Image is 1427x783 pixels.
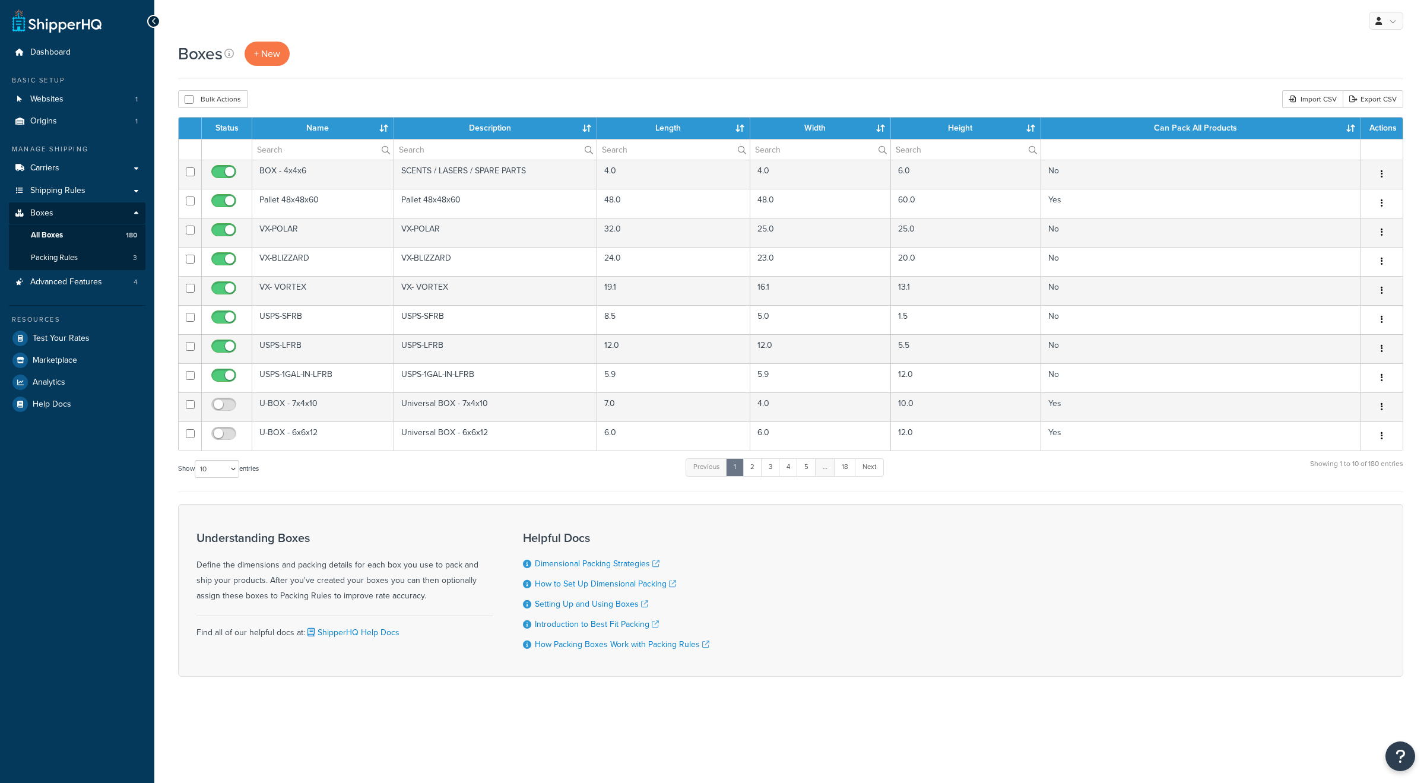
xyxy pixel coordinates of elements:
td: Universal BOX - 7x4x10 [394,392,597,421]
td: VX-BLIZZARD [252,247,394,276]
span: Analytics [33,378,65,388]
a: Shipping Rules [9,180,145,202]
div: Find all of our helpful docs at: [196,616,493,641]
li: All Boxes [9,224,145,246]
td: USPS-LFRB [252,334,394,363]
a: 2 [743,458,762,476]
a: Carriers [9,157,145,179]
a: ShipperHQ Home [12,9,102,33]
li: Websites [9,88,145,110]
td: 4.0 [750,392,891,421]
td: Pallet 48x48x60 [252,189,394,218]
a: 5 [797,458,816,476]
span: 3 [133,253,137,263]
a: Origins 1 [9,110,145,132]
li: Analytics [9,372,145,393]
a: 18 [834,458,856,476]
td: No [1041,276,1361,305]
li: Origins [9,110,145,132]
td: 6.0 [750,421,891,451]
td: USPS-SFRB [252,305,394,334]
td: 23.0 [750,247,891,276]
td: 12.0 [891,363,1041,392]
td: 5.9 [750,363,891,392]
span: Shipping Rules [30,186,85,196]
td: USPS-LFRB [394,334,597,363]
td: No [1041,218,1361,247]
span: Dashboard [30,47,71,58]
label: Show entries [178,460,259,478]
td: VX- VORTEX [394,276,597,305]
a: … [815,458,835,476]
th: Status [202,118,252,139]
a: 4 [779,458,798,476]
td: USPS-SFRB [394,305,597,334]
td: 25.0 [891,218,1041,247]
td: 5.5 [891,334,1041,363]
span: Advanced Features [30,277,102,287]
th: Name : activate to sort column ascending [252,118,394,139]
td: 6.0 [891,160,1041,189]
input: Search [394,140,597,160]
span: 1 [135,94,138,104]
td: 5.9 [597,363,750,392]
a: 1 [726,458,744,476]
td: VX-BLIZZARD [394,247,597,276]
div: Define the dimensions and packing details for each box you use to pack and ship your products. Af... [196,531,493,604]
a: How Packing Boxes Work with Packing Rules [535,638,709,651]
a: Packing Rules 3 [9,247,145,269]
span: Help Docs [33,400,71,410]
td: 4.0 [750,160,891,189]
h1: Boxes [178,42,223,65]
a: Dimensional Packing Strategies [535,557,659,570]
td: 10.0 [891,392,1041,421]
li: Boxes [9,202,145,270]
div: Manage Shipping [9,144,145,154]
a: Export CSV [1343,90,1403,108]
h3: Helpful Docs [523,531,709,544]
div: Resources [9,315,145,325]
span: Origins [30,116,57,126]
td: 13.1 [891,276,1041,305]
td: 24.0 [597,247,750,276]
td: U-BOX - 7x4x10 [252,392,394,421]
a: Marketplace [9,350,145,371]
td: U-BOX - 6x6x12 [252,421,394,451]
select: Showentries [195,460,239,478]
th: Actions [1361,118,1403,139]
span: Test Your Rates [33,334,90,344]
a: Previous [686,458,727,476]
td: Yes [1041,421,1361,451]
a: 3 [761,458,780,476]
td: 12.0 [597,334,750,363]
th: Height : activate to sort column ascending [891,118,1041,139]
h3: Understanding Boxes [196,531,493,544]
td: VX-POLAR [252,218,394,247]
td: No [1041,247,1361,276]
span: Websites [30,94,64,104]
input: Search [750,140,890,160]
a: Websites 1 [9,88,145,110]
div: Import CSV [1282,90,1343,108]
td: 25.0 [750,218,891,247]
a: Boxes [9,202,145,224]
a: How to Set Up Dimensional Packing [535,578,676,590]
th: Length : activate to sort column ascending [597,118,750,139]
a: Setting Up and Using Boxes [535,598,648,610]
a: Help Docs [9,394,145,415]
td: No [1041,334,1361,363]
td: 12.0 [750,334,891,363]
td: 16.1 [750,276,891,305]
td: USPS-1GAL-IN-LFRB [252,363,394,392]
td: 1.5 [891,305,1041,334]
a: Test Your Rates [9,328,145,349]
a: Next [855,458,884,476]
td: No [1041,160,1361,189]
a: All Boxes 180 [9,224,145,246]
td: 48.0 [750,189,891,218]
